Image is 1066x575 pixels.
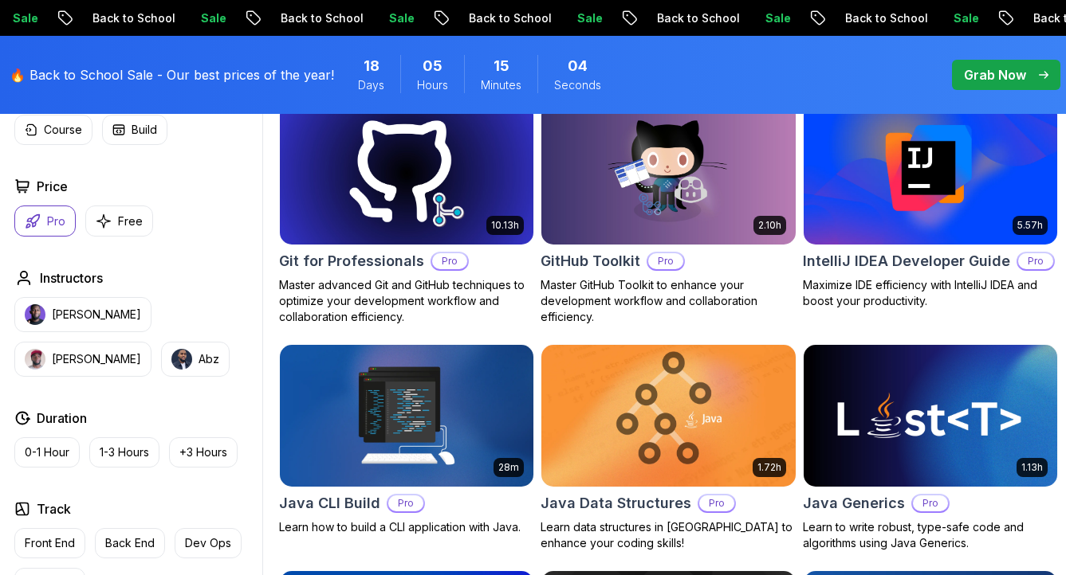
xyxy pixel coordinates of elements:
[481,77,521,93] span: Minutes
[105,535,155,551] p: Back End
[491,219,519,232] p: 10.13h
[417,77,448,93] span: Hours
[541,102,796,325] a: GitHub Toolkit card2.10hGitHub ToolkitProMaster GitHub Toolkit to enhance your development workfl...
[169,437,238,467] button: +3 Hours
[279,250,424,272] h2: Git for Professionals
[498,461,519,474] p: 28m
[161,342,230,377] button: instructor imgAbz
[541,277,796,325] p: Master GitHub Toolkit to enhance your development workflow and collaboration efficiency.
[25,349,45,370] img: instructor img
[803,250,1010,272] h2: IntelliJ IDEA Developer Guide
[14,205,76,237] button: Pro
[541,103,795,244] img: GitHub Toolkit card
[52,351,141,367] p: [PERSON_NAME]
[803,492,905,514] h2: Java Generics
[37,499,71,518] h2: Track
[832,10,940,26] p: Back to School
[185,535,231,551] p: Dev Ops
[14,528,85,558] button: Front End
[376,10,427,26] p: Sale
[1018,253,1053,269] p: Pro
[364,55,380,77] span: 18 Days
[118,213,143,229] p: Free
[25,444,69,460] p: 0-1 Hour
[279,277,534,325] p: Master advanced Git and GitHub techniques to optimize your development workflow and collaboration...
[267,10,376,26] p: Back to School
[280,103,533,244] img: Git for Professionals card
[132,122,157,138] p: Build
[89,437,159,467] button: 1-3 Hours
[643,10,752,26] p: Back to School
[804,345,1057,487] img: Java Generics card
[199,351,219,367] p: Abz
[494,55,509,77] span: 15 Minutes
[37,409,87,428] h2: Duration
[52,307,141,323] p: [PERSON_NAME]
[279,519,534,535] p: Learn how to build a CLI application with Java.
[14,342,151,377] button: instructor img[PERSON_NAME]
[648,253,683,269] p: Pro
[279,344,534,535] a: Java CLI Build card28mJava CLI BuildProLearn how to build a CLI application with Java.
[804,103,1057,244] img: IntelliJ IDEA Developer Guide card
[432,253,467,269] p: Pro
[541,250,640,272] h2: GitHub Toolkit
[171,349,192,370] img: instructor img
[187,10,238,26] p: Sale
[541,344,796,551] a: Java Data Structures card1.72hJava Data StructuresProLearn data structures in [GEOGRAPHIC_DATA] t...
[10,65,334,84] p: 🔥 Back to School Sale - Our best prices of the year!
[25,535,75,551] p: Front End
[44,122,82,138] p: Course
[964,65,1026,84] p: Grab Now
[279,102,534,325] a: Git for Professionals card10.13hGit for ProfessionalsProMaster advanced Git and GitHub techniques...
[95,528,165,558] button: Back End
[803,519,1058,551] p: Learn to write robust, type-safe code and algorithms using Java Generics.
[699,495,734,511] p: Pro
[47,213,65,229] p: Pro
[85,205,153,237] button: Free
[758,219,781,232] p: 2.10h
[568,55,588,77] span: 4 Seconds
[554,77,601,93] span: Seconds
[423,55,443,77] span: 5 Hours
[388,495,423,511] p: Pro
[541,345,795,487] img: Java Data Structures card
[25,304,45,325] img: instructor img
[940,10,991,26] p: Sale
[175,528,242,558] button: Dev Ops
[541,519,796,551] p: Learn data structures in [GEOGRAPHIC_DATA] to enhance your coding skills!
[803,344,1058,551] a: Java Generics card1.13hJava GenericsProLearn to write robust, type-safe code and algorithms using...
[1017,219,1043,232] p: 5.57h
[100,444,149,460] p: 1-3 Hours
[803,277,1058,309] p: Maximize IDE efficiency with IntelliJ IDEA and boost your productivity.
[14,297,151,332] button: instructor img[PERSON_NAME]
[14,437,80,467] button: 0-1 Hour
[179,444,227,460] p: +3 Hours
[40,268,103,287] h2: Instructors
[14,115,92,145] button: Course
[913,495,948,511] p: Pro
[757,461,781,474] p: 1.72h
[455,10,564,26] p: Back to School
[37,177,68,196] h2: Price
[358,77,384,93] span: Days
[279,492,380,514] h2: Java CLI Build
[280,345,533,487] img: Java CLI Build card
[564,10,615,26] p: Sale
[1021,461,1043,474] p: 1.13h
[803,102,1058,309] a: IntelliJ IDEA Developer Guide card5.57hIntelliJ IDEA Developer GuideProMaximize IDE efficiency wi...
[752,10,803,26] p: Sale
[79,10,187,26] p: Back to School
[102,115,167,145] button: Build
[541,492,691,514] h2: Java Data Structures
